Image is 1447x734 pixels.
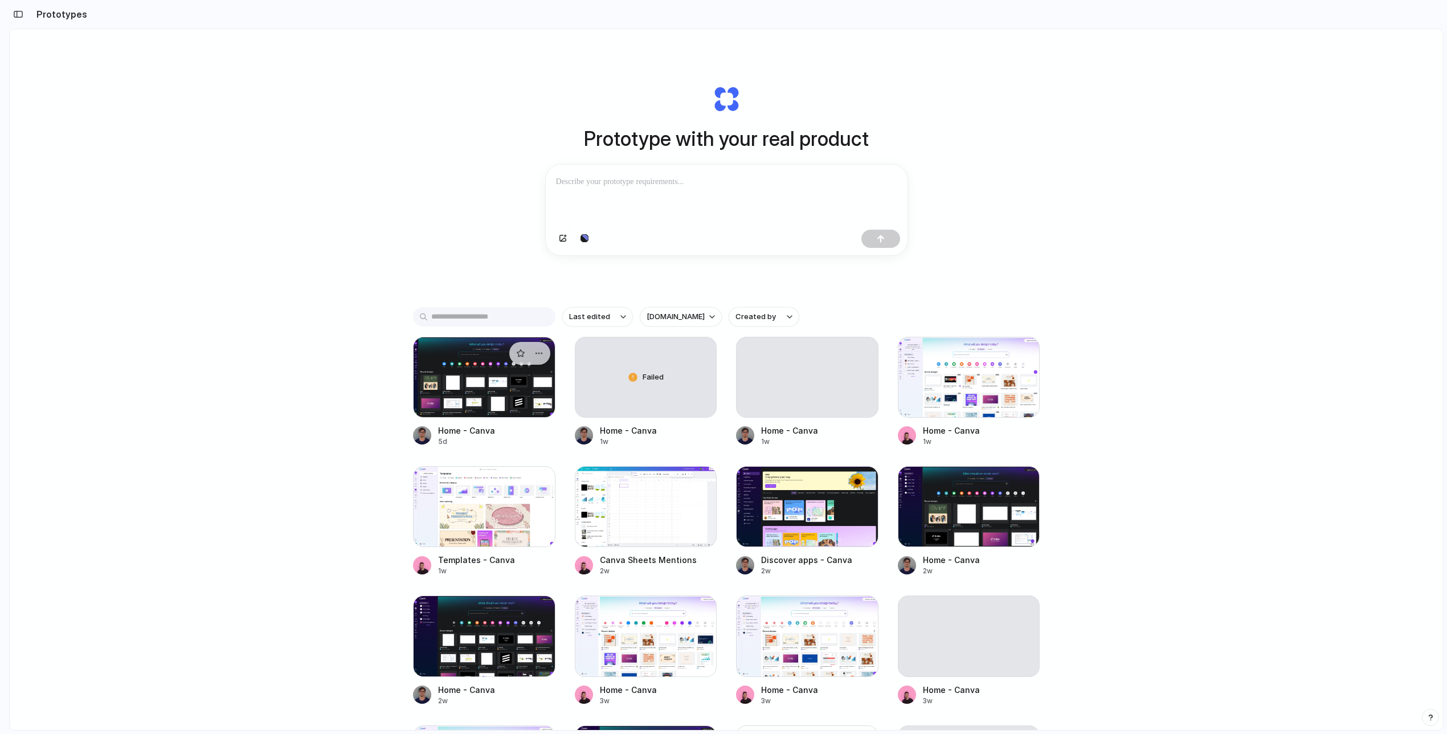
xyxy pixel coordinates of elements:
div: Templates - Canva [438,554,515,566]
span: [DOMAIN_NAME] [647,311,705,323]
button: Created by [729,307,799,327]
div: 1w [600,437,657,447]
h2: Prototypes [32,7,87,21]
a: Templates - CanvaTemplates - Canva1w [413,466,555,576]
div: Home - Canva [923,425,980,437]
a: Home - CanvaHome - Canva3w [575,596,717,706]
div: 1w [923,437,980,447]
button: Last edited [562,307,633,327]
a: Home - CanvaHome - Canva3w [736,596,878,706]
a: Canva Sheets MentionsCanva Sheets Mentions2w [575,466,717,576]
a: FailedHome - Canva1w [575,337,717,447]
a: Home - CanvaHome - Canva2w [413,596,555,706]
div: Home - Canva [438,684,495,696]
div: 3w [923,696,980,706]
div: 2w [923,566,980,576]
a: Home - CanvaHome - Canva1w [898,337,1040,447]
div: Discover apps - Canva [761,554,852,566]
button: [DOMAIN_NAME] [640,307,722,327]
div: 2w [761,566,852,576]
div: Home - Canva [761,684,818,696]
div: 2w [600,566,697,576]
span: Last edited [569,311,610,323]
div: 3w [600,696,657,706]
a: Home - CanvaHome - Canva2w [898,466,1040,576]
a: Home - Canva1w [736,337,878,447]
span: Failed [643,372,664,383]
a: Discover apps - CanvaDiscover apps - Canva2w [736,466,878,576]
div: 5d [438,437,495,447]
a: Home - Canva3w [898,596,1040,706]
div: Home - Canva [600,684,657,696]
div: Home - Canva [923,554,980,566]
a: Home - CanvaHome - Canva5d [413,337,555,447]
div: Canva Sheets Mentions [600,554,697,566]
div: 3w [761,696,818,706]
h1: Prototype with your real product [584,124,869,154]
div: 1w [761,437,818,447]
div: Home - Canva [923,684,980,696]
div: Home - Canva [761,425,818,437]
div: 1w [438,566,515,576]
div: 2w [438,696,495,706]
span: Created by [735,311,776,323]
div: Home - Canva [438,425,495,437]
div: Home - Canva [600,425,657,437]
